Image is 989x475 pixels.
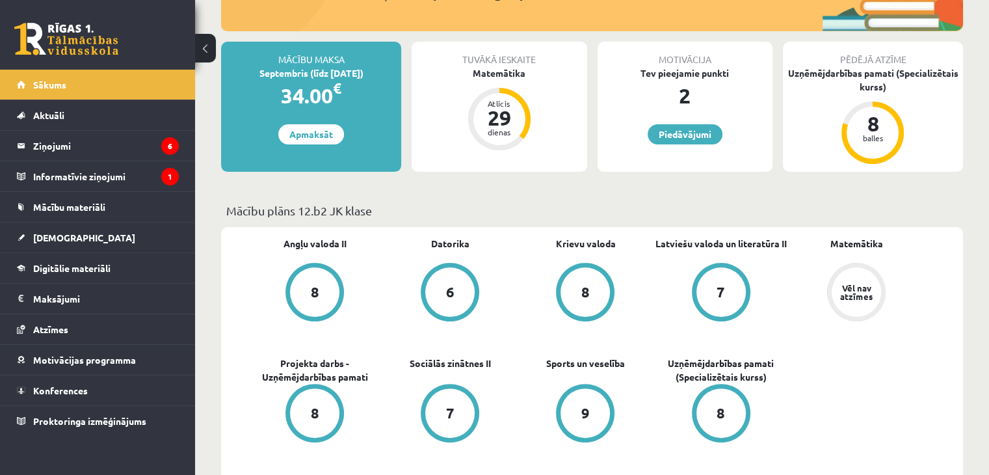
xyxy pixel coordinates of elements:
div: 34.00 [221,80,401,111]
div: 6 [446,285,455,299]
i: 1 [161,168,179,185]
div: 8 [581,285,590,299]
a: 6 [382,263,518,324]
a: Rīgas 1. Tālmācības vidusskola [14,23,118,55]
div: 9 [581,406,590,420]
div: Septembris (līdz [DATE]) [221,66,401,80]
a: Uzņēmējdarbības pamati (Specializētais kurss) 8 balles [783,66,963,166]
a: 8 [247,263,382,324]
legend: Ziņojumi [33,131,179,161]
a: Uzņēmējdarbības pamati (Specializētais kurss) [653,357,789,384]
div: Matemātika [412,66,587,80]
a: Konferences [17,375,179,405]
a: Aktuāli [17,100,179,130]
div: 8 [717,406,725,420]
div: Vēl nav atzīmes [838,284,875,301]
legend: Informatīvie ziņojumi [33,161,179,191]
a: Latviešu valoda un literatūra II [655,237,787,251]
div: 2 [598,80,772,111]
a: Apmaksāt [278,124,344,144]
div: 8 [311,406,319,420]
a: Sociālās zinātnes II [410,357,491,370]
a: Datorika [431,237,469,251]
div: Mācību maksa [221,42,401,66]
a: Matemātika Atlicis 29 dienas [412,66,587,152]
span: Motivācijas programma [33,354,136,366]
div: Atlicis [480,100,519,107]
a: 7 [382,384,518,445]
div: Tev pieejamie punkti [598,66,772,80]
a: Angļu valoda II [284,237,347,251]
a: Digitālie materiāli [17,253,179,283]
div: Tuvākā ieskaite [412,42,587,66]
a: Matemātika [830,237,882,251]
div: 7 [446,406,455,420]
div: 8 [853,113,892,134]
a: Ziņojumi6 [17,131,179,161]
a: Krievu valoda [555,237,615,251]
span: € [333,79,341,98]
i: 6 [161,137,179,155]
a: Piedāvājumi [648,124,722,144]
a: Mācību materiāli [17,192,179,222]
a: Proktoringa izmēģinājums [17,406,179,436]
a: 8 [518,263,653,324]
p: Mācību plāns 12.b2 JK klase [226,202,958,219]
span: Konferences [33,385,88,396]
div: Motivācija [598,42,772,66]
span: Mācību materiāli [33,201,105,213]
a: Sākums [17,70,179,100]
div: 8 [311,285,319,299]
div: Uzņēmējdarbības pamati (Specializētais kurss) [783,66,963,94]
a: Sports un veselība [546,357,625,370]
a: Atzīmes [17,314,179,344]
a: Projekta darbs - Uzņēmējdarbības pamati [247,357,382,384]
a: [DEMOGRAPHIC_DATA] [17,223,179,252]
a: 9 [518,384,653,445]
a: Vēl nav atzīmes [789,263,924,324]
div: 29 [480,107,519,128]
div: 7 [717,285,725,299]
span: Atzīmes [33,323,68,335]
a: Motivācijas programma [17,345,179,375]
a: Informatīvie ziņojumi1 [17,161,179,191]
div: dienas [480,128,519,136]
span: [DEMOGRAPHIC_DATA] [33,232,135,243]
span: Sākums [33,79,66,90]
a: 8 [653,384,789,445]
span: Aktuāli [33,109,64,121]
a: 7 [653,263,789,324]
span: Proktoringa izmēģinājums [33,415,146,427]
div: Pēdējā atzīme [783,42,963,66]
a: 8 [247,384,382,445]
div: balles [853,134,892,142]
span: Digitālie materiāli [33,262,111,274]
a: Maksājumi [17,284,179,314]
legend: Maksājumi [33,284,179,314]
